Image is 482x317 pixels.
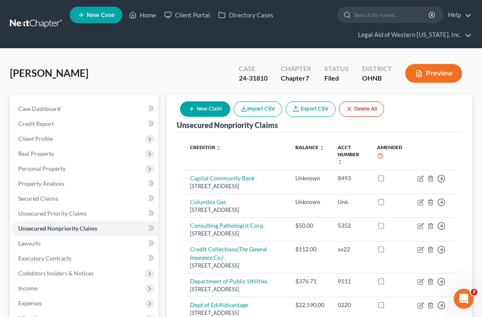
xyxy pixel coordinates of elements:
a: Directory Cases [214,7,278,22]
div: 0220 [338,301,364,309]
span: [PERSON_NAME] [10,67,88,79]
a: Columbia Gas [190,198,226,205]
span: 2 [471,289,477,295]
div: 8493 [338,174,364,182]
div: [STREET_ADDRESS] [190,182,282,190]
span: New Case [87,12,114,18]
a: Balance unfold_more [295,144,324,150]
span: Property Analysis [18,180,64,187]
i: unfold_more [338,160,343,165]
a: Unsecured Nonpriority Claims [12,221,158,236]
a: Unsecured Priority Claims [12,206,158,221]
div: Unknown [295,198,324,206]
span: Personal Property [18,165,66,172]
div: Chapter [281,64,311,74]
button: New Claim [180,101,230,117]
a: Department of Public Utilities [190,278,268,285]
span: Case Dashboard [18,105,61,112]
span: Codebtors Insiders & Notices [18,270,94,277]
div: [STREET_ADDRESS] [190,206,282,214]
button: Delete All [339,101,384,117]
button: Preview [405,64,462,83]
div: Unknown [295,174,324,182]
i: (The General Insurance Co.) [190,246,267,261]
span: Unsecured Nonpriority Claims [18,225,97,232]
div: Filed [324,74,349,83]
div: District [362,64,392,74]
div: $50.00 [295,221,324,230]
div: 5352 [338,221,364,230]
a: Executory Contracts [12,251,158,266]
span: Income [18,285,37,292]
a: Consulting Pathologist Corp. [190,222,265,229]
iframe: Intercom live chat [454,289,474,309]
a: Client Portal [160,7,214,22]
div: $112.00 [295,245,324,253]
a: Credit Collections(The General Insurance Co.) [190,246,267,261]
div: $22,590.00 [295,301,324,309]
div: [STREET_ADDRESS] [190,285,282,293]
div: [STREET_ADDRESS] [190,230,282,238]
i: unfold_more [319,145,324,150]
div: Status [324,64,349,74]
span: Executory Contracts [18,255,71,262]
a: Help [444,7,472,22]
a: Case Dashboard [12,101,158,116]
span: Expenses [18,300,42,307]
div: Unk. [338,198,364,206]
i: unfold_more [216,145,221,150]
a: Home [125,7,160,22]
input: Search by name... [354,7,430,22]
a: Export CSV [285,101,336,117]
a: Legal Aid of Western [US_STATE], Inc. [354,27,472,42]
div: Case [239,64,268,74]
a: Dept of Ed/Aidvantage [190,301,248,308]
div: 24-31810 [239,74,268,83]
a: Lawsuits [12,236,158,251]
span: Lawsuits [18,240,41,247]
span: Unsecured Priority Claims [18,210,87,217]
th: Amended [370,139,411,170]
div: [STREET_ADDRESS] [190,262,282,270]
div: OHNB [362,74,392,83]
div: Unsecured Nonpriority Claims [177,120,278,130]
span: Credit Report [18,120,54,127]
div: 9111 [338,277,364,285]
span: Client Profile [18,135,53,142]
a: Creditor unfold_more [190,144,221,150]
span: 7 [305,74,309,82]
div: xx22 [338,245,364,253]
a: Capital Community Bank [190,174,255,182]
div: $376.71 [295,277,324,285]
a: Credit Report [12,116,158,131]
span: Secured Claims [18,195,58,202]
a: Secured Claims [12,191,158,206]
div: Chapter [281,74,311,83]
span: Real Property [18,150,54,157]
div: [STREET_ADDRESS] [190,309,282,317]
a: Property Analysis [12,176,158,191]
a: Acct Number unfold_more [338,144,359,165]
button: Import CSV [234,101,282,117]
